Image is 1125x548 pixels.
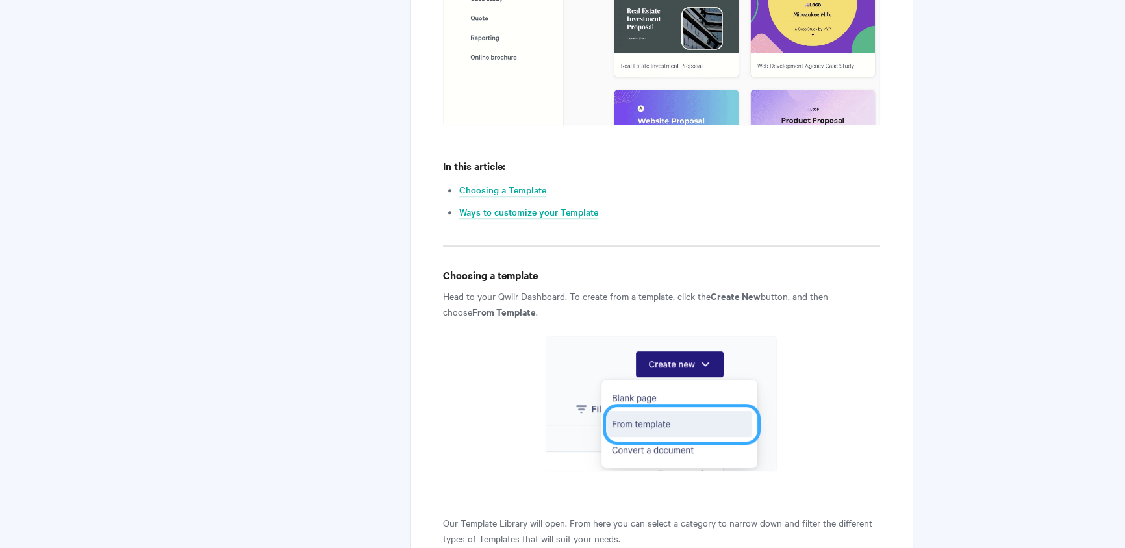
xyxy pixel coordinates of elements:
a: Choosing a Template [459,183,546,197]
strong: Create New [711,289,761,303]
strong: From Template [472,305,536,318]
strong: In this article: [443,158,505,173]
h4: Choosing a template [443,267,880,283]
img: file-UmhRSgRM2S.png [546,336,777,471]
p: Head to your Qwilr Dashboard. To create from a template, click the button, and then choose . [443,288,880,319]
a: Ways to customize your Template [459,205,598,219]
p: Our Template Library will open. From here you can select a category to narrow down and filter the... [443,515,880,546]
